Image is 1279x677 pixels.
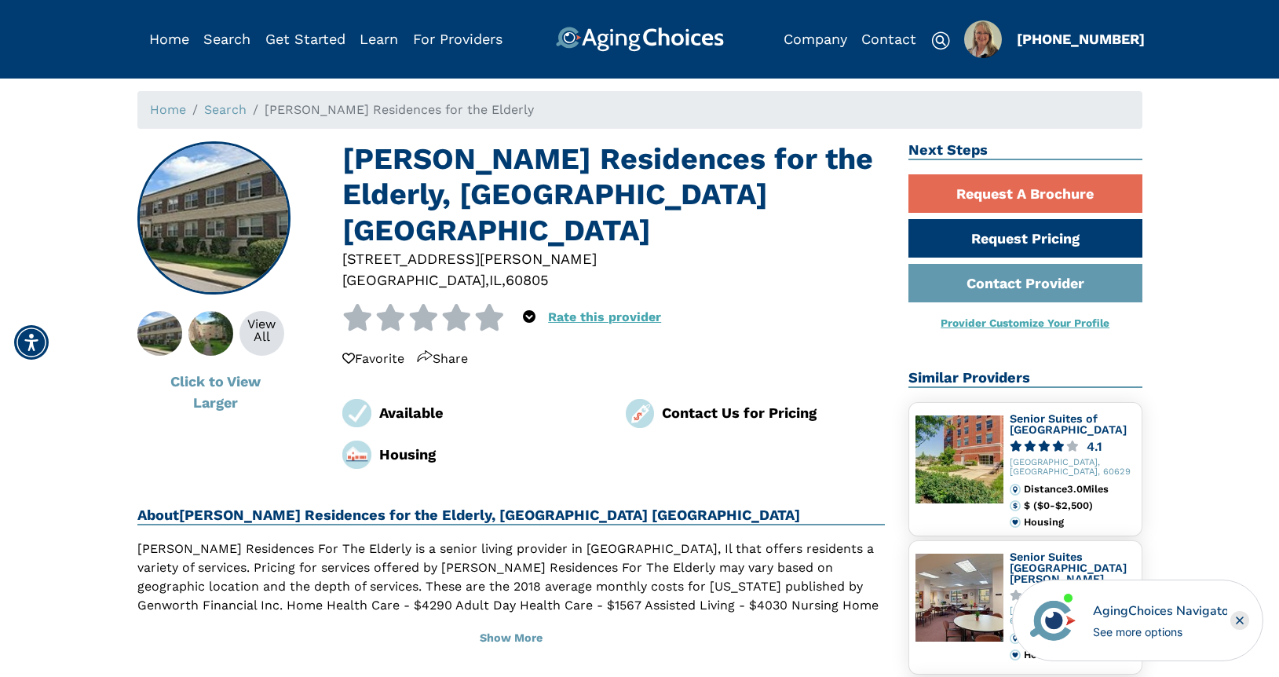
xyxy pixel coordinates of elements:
img: About Immanuel Residences for the Elderly, Evergreen Park IL [171,311,250,356]
nav: breadcrumb [137,91,1142,129]
div: Favorite [342,349,404,368]
div: Housing [379,444,602,465]
div: Available [379,402,602,423]
a: 4.1 [1010,441,1135,452]
span: , [485,272,489,288]
button: Click to View Larger [137,362,294,422]
a: Senior Suites of [GEOGRAPHIC_DATA] [1010,412,1127,436]
div: Housing [1024,517,1135,528]
div: Contact Us for Pricing [662,402,885,423]
div: See more options [1093,624,1227,640]
p: [PERSON_NAME] Residences For The Elderly is a senior living provider in [GEOGRAPHIC_DATA], Il tha... [137,540,886,634]
button: Show More [137,621,886,656]
h1: [PERSON_NAME] Residences for the Elderly, [GEOGRAPHIC_DATA] [GEOGRAPHIC_DATA] [342,141,885,248]
span: [GEOGRAPHIC_DATA] [342,272,485,288]
div: Housing [1024,650,1135,661]
img: avatar [1026,594,1080,647]
div: Popover trigger [964,20,1002,58]
span: IL [489,272,502,288]
a: Senior Suites [GEOGRAPHIC_DATA][PERSON_NAME] [1010,551,1127,584]
div: [GEOGRAPHIC_DATA], [GEOGRAPHIC_DATA], 60629 [1010,458,1135,478]
img: primary.svg [1010,517,1021,528]
img: Immanuel Residences for the Elderly, Evergreen Park IL [138,143,289,294]
a: Learn [360,31,398,47]
a: Request A Brochure [908,174,1142,213]
a: Request Pricing [908,219,1142,258]
a: Search [203,31,250,47]
div: Distance 3.0 Miles [1024,484,1135,495]
div: [GEOGRAPHIC_DATA], IL, 60620 [1010,606,1135,627]
div: Share [417,349,468,368]
h2: Next Steps [908,141,1142,160]
div: 60805 [506,269,549,291]
a: Provider Customize Your Profile [941,317,1109,329]
h2: Similar Providers [908,369,1142,388]
div: AgingChoices Navigator [1093,602,1227,620]
div: 4.1 [1087,441,1102,452]
a: For Providers [413,31,502,47]
img: Immanuel Residences for the Elderly, Evergreen Park IL [120,311,199,356]
img: 0d6ac745-f77c-4484-9392-b54ca61ede62.jpg [964,20,1002,58]
div: Popover trigger [523,304,535,331]
a: Contact [861,31,916,47]
span: , [502,272,506,288]
a: 0.0 [1010,590,1135,602]
img: cost.svg [1010,500,1021,511]
a: Contact Provider [908,264,1142,302]
a: Home [149,31,189,47]
a: Home [150,102,186,117]
img: primary.svg [1010,650,1021,661]
img: search-icon.svg [931,31,950,50]
div: View All [239,318,284,343]
img: AgingChoices [555,27,723,52]
a: [PHONE_NUMBER] [1017,31,1145,47]
img: distance.svg [1010,484,1021,495]
h2: About [PERSON_NAME] Residences for the Elderly, [GEOGRAPHIC_DATA] [GEOGRAPHIC_DATA] [137,507,886,525]
div: $ ($0-$2,500) [1024,500,1135,511]
a: Rate this provider [548,309,661,324]
div: Popover trigger [203,27,250,52]
div: Accessibility Menu [14,325,49,360]
div: [STREET_ADDRESS][PERSON_NAME] [342,248,885,269]
span: [PERSON_NAME] Residences for the Elderly [265,102,534,117]
a: Get Started [265,31,345,47]
img: distance.svg [1010,633,1021,644]
div: Close [1230,611,1249,630]
a: Company [784,31,847,47]
a: Search [204,102,247,117]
